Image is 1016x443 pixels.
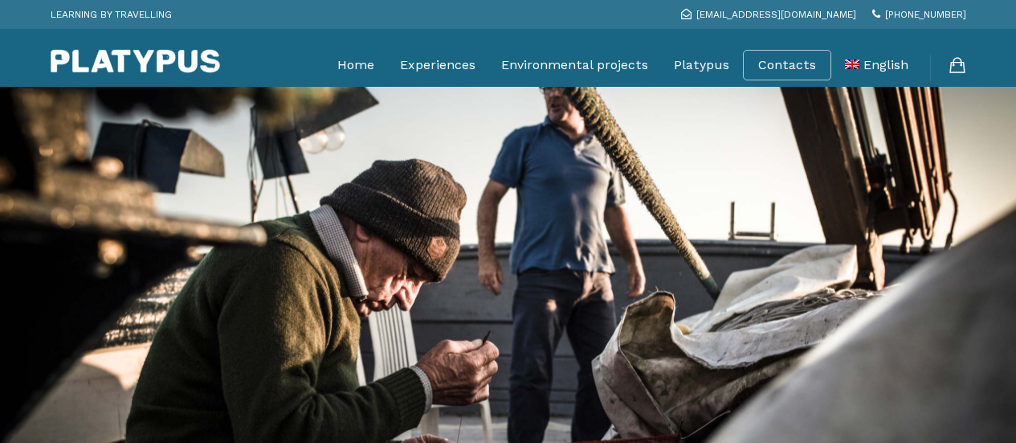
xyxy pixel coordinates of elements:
span: [EMAIL_ADDRESS][DOMAIN_NAME] [696,9,856,20]
a: Contacts [758,57,816,73]
a: Platypus [674,45,729,85]
a: Home [337,45,374,85]
span: English [863,57,908,72]
a: [EMAIL_ADDRESS][DOMAIN_NAME] [681,9,856,20]
span: [PHONE_NUMBER] [885,9,966,20]
a: English [845,45,908,85]
a: Environmental projects [501,45,648,85]
a: [PHONE_NUMBER] [872,9,966,20]
p: LEARNING BY TRAVELLING [51,4,172,25]
a: Experiences [400,45,475,85]
img: Platypus [51,49,220,73]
